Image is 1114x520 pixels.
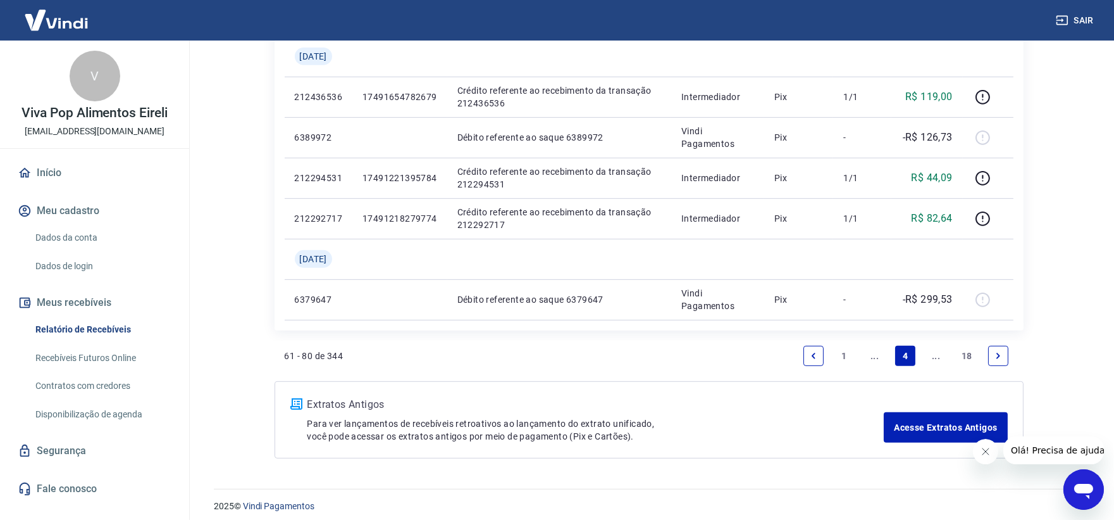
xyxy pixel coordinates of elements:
[295,293,343,306] p: 6379647
[457,131,661,144] p: Débito referente ao saque 6389972
[803,346,824,366] a: Previous page
[30,225,174,251] a: Dados da conta
[214,500,1084,513] p: 2025 ©
[30,345,174,371] a: Recebíveis Futuros Online
[15,437,174,465] a: Segurança
[834,346,854,366] a: Page 1
[911,170,952,186] p: R$ 44,09
[988,346,1008,366] a: Next page
[30,317,174,343] a: Relatório de Recebíveis
[300,253,327,265] span: [DATE]
[903,292,953,307] p: -R$ 299,53
[973,439,998,464] iframe: Fechar mensagem
[295,91,343,103] p: 212436536
[22,106,168,120] p: Viva Pop Alimentos Eireli
[926,346,946,366] a: Jump forward
[15,1,97,39] img: Vindi
[295,212,343,225] p: 212292717
[774,172,824,184] p: Pix
[774,293,824,306] p: Pix
[681,212,754,225] p: Intermediador
[15,197,174,225] button: Meu cadastro
[774,91,824,103] p: Pix
[30,253,174,279] a: Dados de login
[295,172,343,184] p: 212294531
[843,172,881,184] p: 1/1
[457,206,661,231] p: Crédito referente ao recebimento da transação 212292717
[295,131,343,144] p: 6389972
[911,211,952,226] p: R$ 82,64
[457,165,661,191] p: Crédito referente ao recebimento da transação 212294531
[70,51,120,101] div: V
[843,293,881,306] p: -
[362,212,437,225] p: 17491218279774
[1063,469,1104,510] iframe: Botão para abrir a janela de mensagens
[30,402,174,428] a: Disponibilização de agenda
[457,84,661,110] p: Crédito referente ao recebimento da transação 212436536
[8,9,106,19] span: Olá! Precisa de ajuda?
[843,91,881,103] p: 1/1
[457,293,661,306] p: Débito referente ao saque 6379647
[681,172,754,184] p: Intermediador
[15,289,174,317] button: Meus recebíveis
[798,341,1013,371] ul: Pagination
[243,501,314,511] a: Vindi Pagamentos
[362,91,437,103] p: 17491654782679
[1053,9,1099,32] button: Sair
[15,159,174,187] a: Início
[956,346,977,366] a: Page 18
[681,125,754,150] p: Vindi Pagamentos
[30,373,174,399] a: Contratos com credores
[307,397,884,412] p: Extratos Antigos
[905,89,953,105] p: R$ 119,00
[681,287,754,312] p: Vindi Pagamentos
[307,417,884,443] p: Para ver lançamentos de recebíveis retroativos ao lançamento do extrato unificado, você pode aces...
[285,350,343,362] p: 61 - 80 de 344
[843,212,881,225] p: 1/1
[300,50,327,63] span: [DATE]
[774,212,824,225] p: Pix
[843,131,881,144] p: -
[1003,436,1104,464] iframe: Mensagem da empresa
[895,346,915,366] a: Page 4 is your current page
[681,91,754,103] p: Intermediador
[865,346,885,366] a: Jump backward
[15,475,174,503] a: Fale conosco
[903,130,953,145] p: -R$ 126,73
[290,398,302,410] img: ícone
[362,172,437,184] p: 17491221395784
[774,131,824,144] p: Pix
[25,125,164,138] p: [EMAIL_ADDRESS][DOMAIN_NAME]
[884,412,1007,443] a: Acesse Extratos Antigos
